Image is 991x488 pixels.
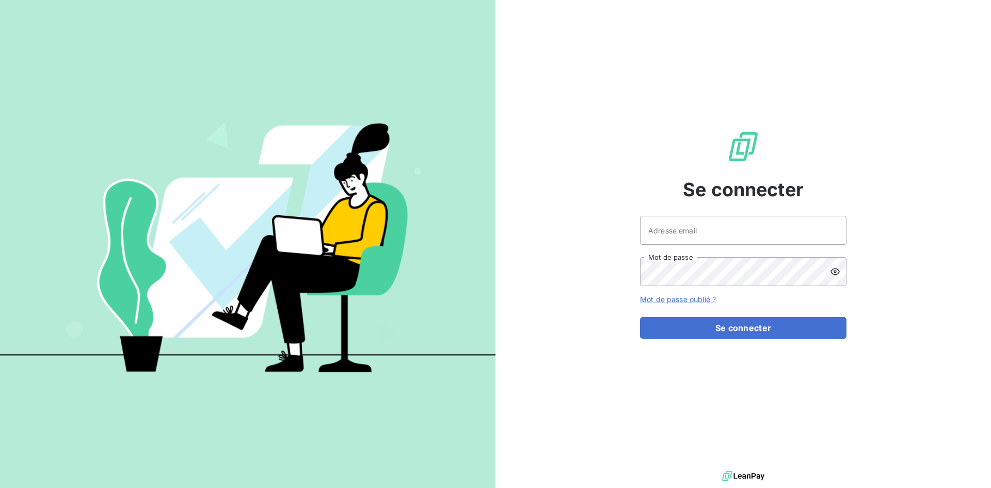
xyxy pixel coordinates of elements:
[722,468,764,484] img: logo
[640,216,846,245] input: placeholder
[727,130,760,163] img: Logo LeanPay
[640,317,846,339] button: Se connecter
[683,176,804,203] span: Se connecter
[640,295,716,304] a: Mot de passe oublié ?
